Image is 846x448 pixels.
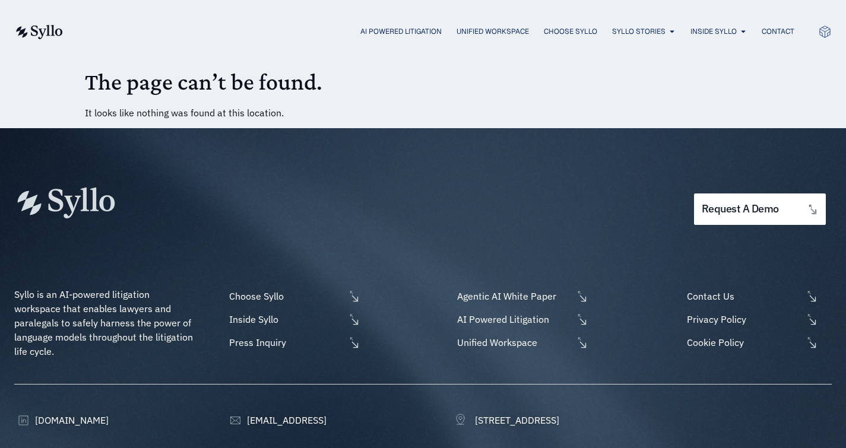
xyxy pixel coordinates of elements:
[454,413,559,427] a: [STREET_ADDRESS]
[684,335,803,349] span: Cookie Policy
[684,312,803,326] span: Privacy Policy
[226,413,327,427] a: [EMAIL_ADDRESS]
[85,106,762,120] p: It looks like nothing was found at this location.
[87,26,794,37] div: Menu Toggle
[226,335,345,349] span: Press Inquiry
[544,26,597,37] a: Choose Syllo
[684,289,803,303] span: Contact Us
[360,26,442,37] a: AI Powered Litigation
[457,26,529,37] a: Unified Workspace
[684,289,832,303] a: Contact Us
[684,335,832,349] a: Cookie Policy
[690,26,737,37] a: Inside Syllo
[85,68,762,96] h1: The page can’t be found.
[472,413,559,427] span: [STREET_ADDRESS]
[694,193,826,225] a: request a demo
[87,26,794,37] nav: Menu
[226,312,345,326] span: Inside Syllo
[454,312,588,326] a: AI Powered Litigation
[14,25,63,39] img: syllo
[32,413,109,427] span: [DOMAIN_NAME]
[762,26,794,37] a: Contact
[14,413,109,427] a: [DOMAIN_NAME]
[702,204,779,215] span: request a demo
[244,413,327,427] span: [EMAIL_ADDRESS]
[454,335,573,349] span: Unified Workspace
[454,312,573,326] span: AI Powered Litigation
[14,288,195,357] span: Syllo is an AI-powered litigation workspace that enables lawyers and paralegals to safely harness...
[454,335,588,349] a: Unified Workspace
[226,335,360,349] a: Press Inquiry
[226,289,345,303] span: Choose Syllo
[612,26,666,37] a: Syllo Stories
[226,289,360,303] a: Choose Syllo
[684,312,832,326] a: Privacy Policy
[454,289,588,303] a: Agentic AI White Paper
[454,289,573,303] span: Agentic AI White Paper
[226,312,360,326] a: Inside Syllo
